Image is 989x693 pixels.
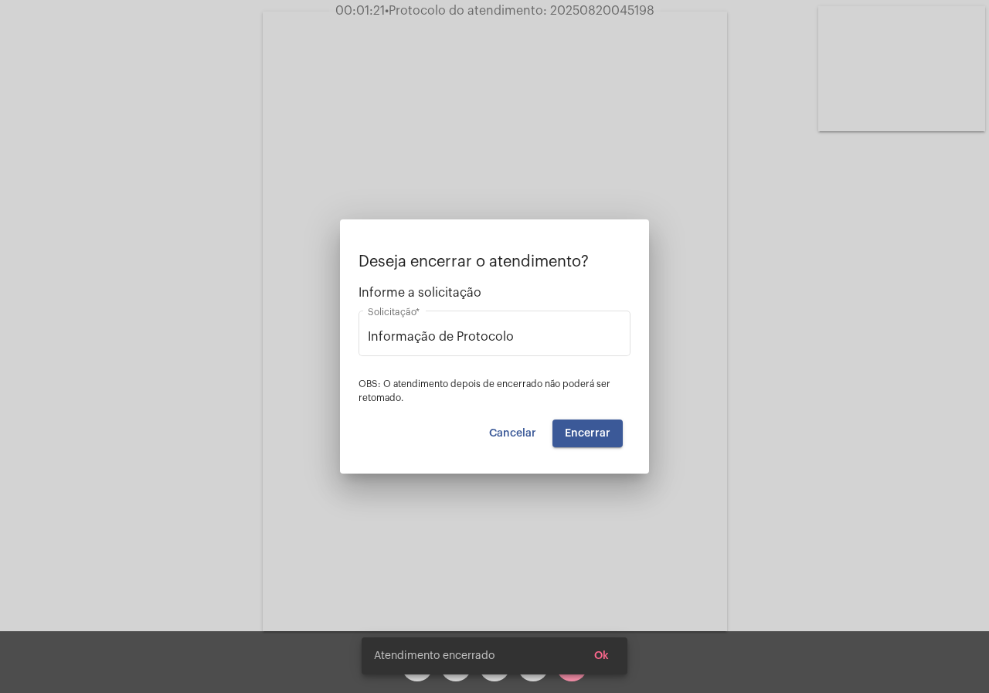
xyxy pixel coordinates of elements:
span: Atendimento encerrado [374,648,494,664]
button: Cancelar [477,420,549,447]
button: Encerrar [552,420,623,447]
span: OBS: O atendimento depois de encerrado não poderá ser retomado. [359,379,610,403]
span: Cancelar [489,428,536,439]
span: Informe a solicitação [359,286,630,300]
span: Encerrar [565,428,610,439]
p: Deseja encerrar o atendimento? [359,253,630,270]
span: • [385,5,389,17]
span: Protocolo do atendimento: 20250820045198 [385,5,654,17]
input: Buscar solicitação [368,330,621,344]
span: 00:01:21 [335,5,385,17]
span: Ok [594,651,609,661]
